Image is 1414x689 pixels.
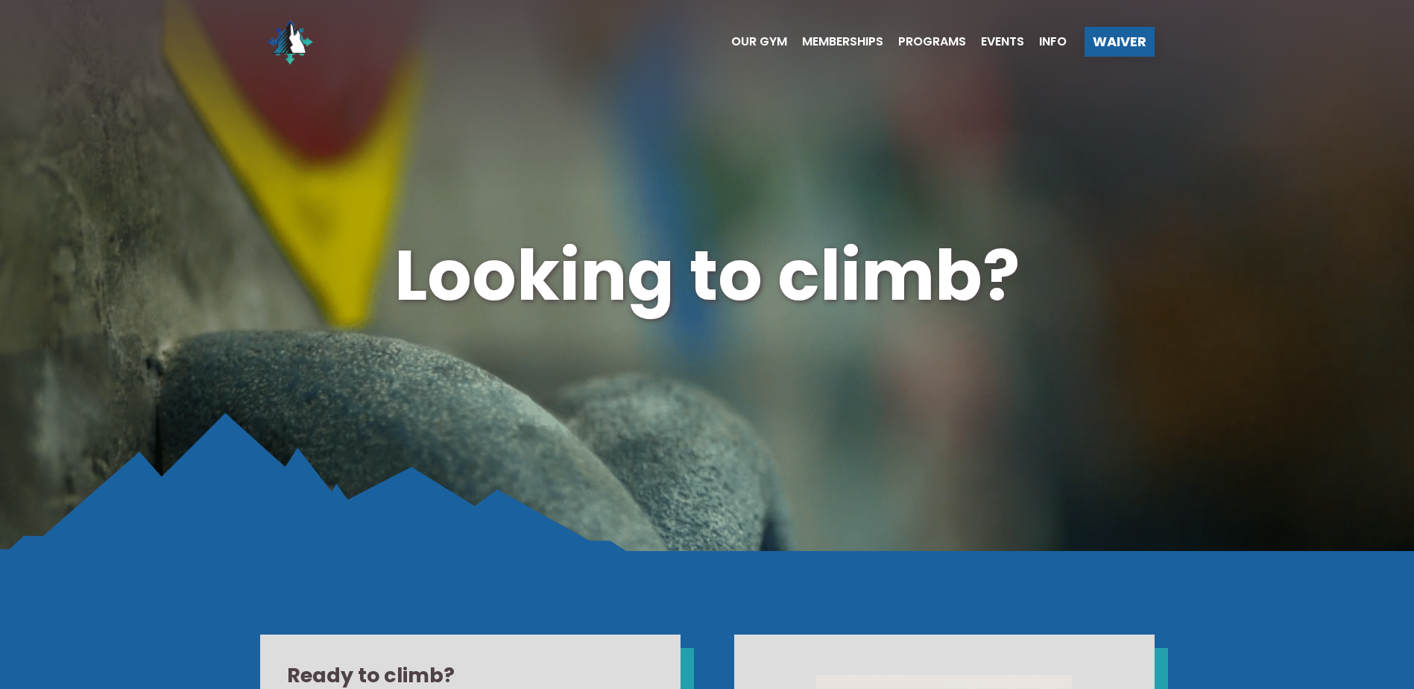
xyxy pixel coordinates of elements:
[1024,36,1067,48] a: Info
[260,12,320,72] img: North Wall Logo
[981,36,1024,48] span: Events
[1085,27,1155,57] a: Waiver
[898,36,966,48] span: Programs
[966,36,1024,48] a: Events
[883,36,966,48] a: Programs
[1093,35,1146,48] span: Waiver
[1039,36,1067,48] span: Info
[802,36,883,48] span: Memberships
[260,227,1155,324] h1: Looking to climb?
[787,36,883,48] a: Memberships
[716,36,787,48] a: Our Gym
[731,36,787,48] span: Our Gym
